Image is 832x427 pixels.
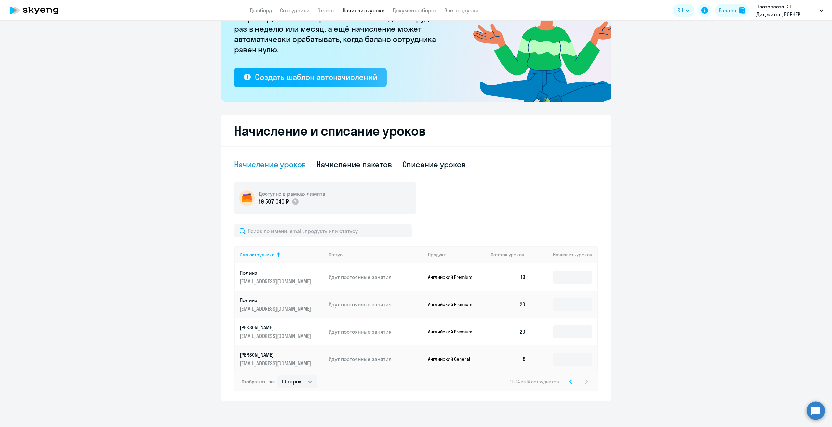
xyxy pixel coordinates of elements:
[240,360,313,367] p: [EMAIL_ADDRESS][DOMAIN_NAME]
[240,332,313,340] p: [EMAIL_ADDRESS][DOMAIN_NAME]
[756,3,817,18] p: Постоплата СП Диджитал, ВОРНЕР МЬЮЗИК, ООО
[240,305,313,312] p: [EMAIL_ADDRESS][DOMAIN_NAME]
[255,72,377,82] div: Создать шаблон автоначислений
[242,379,275,385] span: Отображать по:
[240,297,313,304] p: Полина
[316,159,392,169] div: Начисление пакетов
[486,291,531,318] td: 20
[240,351,313,358] p: [PERSON_NAME]
[402,159,466,169] div: Списание уроков
[329,355,423,363] p: Идут постоянные занятия
[240,324,323,340] a: [PERSON_NAME][EMAIL_ADDRESS][DOMAIN_NAME]
[486,345,531,373] td: 8
[510,379,559,385] span: 11 - 14 из 14 сотрудников
[240,297,323,312] a: Полина[EMAIL_ADDRESS][DOMAIN_NAME]
[428,301,477,307] p: Английский Premium
[753,3,826,18] button: Постоплата СП Диджитал, ВОРНЕР МЬЮЗИК, ООО
[280,7,310,14] a: Сотрудники
[329,252,423,258] div: Статус
[259,190,325,197] h5: Доступно в рамках лимита
[486,318,531,345] td: 20
[531,246,597,263] th: Начислить уроков
[329,328,423,335] p: Идут постоянные занятия
[240,324,313,331] p: [PERSON_NAME]
[673,4,694,17] button: RU
[240,252,275,258] div: Имя сотрудника
[428,329,477,335] p: Английский Premium
[491,252,531,258] div: Остаток уроков
[677,7,683,14] span: RU
[240,278,313,285] p: [EMAIL_ADDRESS][DOMAIN_NAME]
[428,252,486,258] div: Продукт
[234,123,598,139] h2: Начисление и списание уроков
[739,7,745,14] img: balance
[393,7,436,14] a: Документооборот
[234,68,387,87] button: Создать шаблон автоначислений
[444,7,478,14] a: Все продукты
[234,3,455,55] p: [PERSON_NAME] больше не придётся начислять вручную. Например, можно настроить начисление для сотр...
[428,252,446,258] div: Продукт
[259,197,289,206] p: 19 507 040 ₽
[234,224,412,237] input: Поиск по имени, email, продукту или статусу
[240,252,323,258] div: Имя сотрудника
[719,7,736,14] div: Баланс
[250,7,272,14] a: Дашборд
[318,7,335,14] a: Отчеты
[428,274,477,280] p: Английский Premium
[239,190,255,206] img: wallet-circle.png
[343,7,385,14] a: Начислить уроки
[715,4,749,17] button: Балансbalance
[234,159,306,169] div: Начисление уроков
[240,351,323,367] a: [PERSON_NAME][EMAIL_ADDRESS][DOMAIN_NAME]
[486,263,531,291] td: 19
[329,274,423,281] p: Идут постоянные занятия
[491,252,524,258] span: Остаток уроков
[240,269,323,285] a: Полина[EMAIL_ADDRESS][DOMAIN_NAME]
[329,252,343,258] div: Статус
[428,356,477,362] p: Английский General
[329,301,423,308] p: Идут постоянные занятия
[240,269,313,276] p: Полина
